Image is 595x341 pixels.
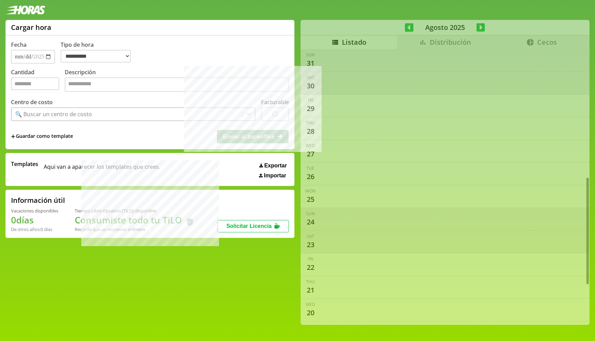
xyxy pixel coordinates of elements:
span: Importar [264,173,286,179]
textarea: Descripción [65,77,289,92]
div: 🔍 Buscar un centro de costo [15,110,92,118]
label: Facturable [261,98,289,106]
div: De otros años: 0 días [11,226,58,232]
span: Aqui van a aparecer los templates que crees. [44,160,160,179]
select: Tipo de hora [61,50,131,63]
h1: Consumiste todo tu TiLO 🍵 [75,214,195,226]
h1: 0 días [11,214,58,226]
h2: Información útil [11,196,65,205]
label: Cantidad [11,68,65,93]
button: Solicitar Licencia [217,220,289,232]
div: Recordá que se renuevan en [75,226,195,232]
span: +Guardar como template [11,133,73,140]
label: Descripción [65,68,289,93]
input: Cantidad [11,77,59,90]
span: + [11,133,15,140]
label: Fecha [11,41,27,48]
span: Solicitar Licencia [226,223,272,229]
b: Enero [133,226,145,232]
div: Vacaciones disponibles [11,208,58,214]
label: Centro de costo [11,98,53,106]
img: logotipo [6,5,45,14]
div: Tiempo Libre Optativo (TiLO) disponible [75,208,195,214]
label: Tipo de hora [61,41,136,64]
span: Exportar [264,163,287,169]
span: Templates [11,160,38,168]
h1: Cargar hora [11,23,51,32]
button: Exportar [257,162,289,169]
